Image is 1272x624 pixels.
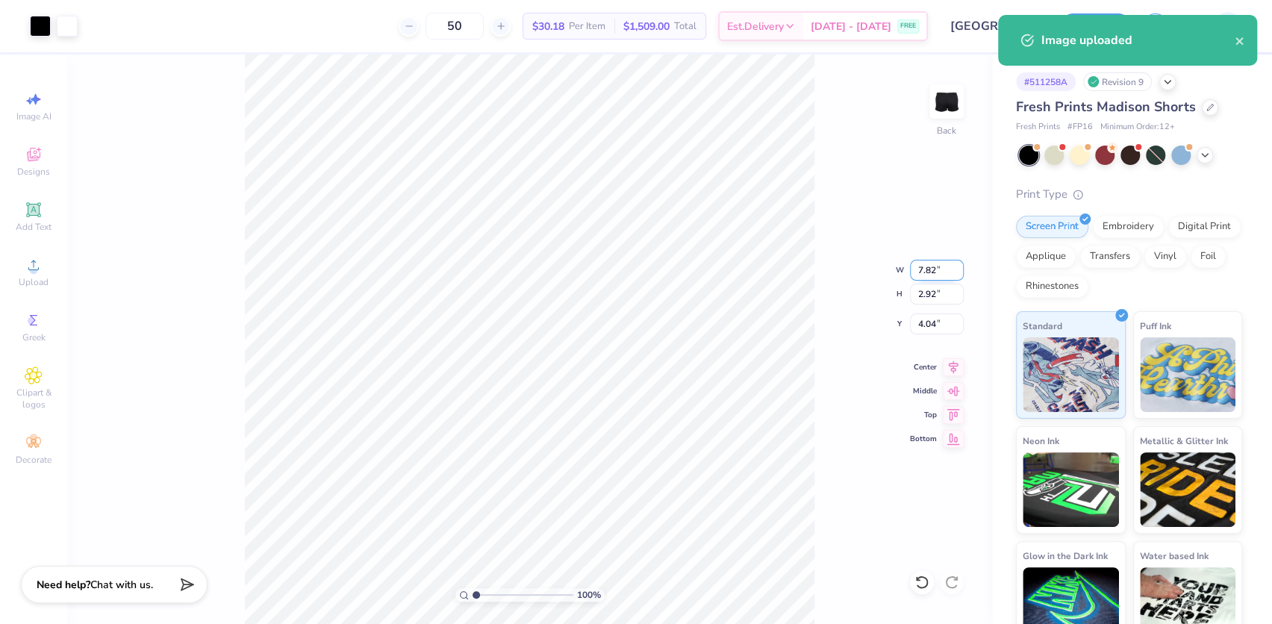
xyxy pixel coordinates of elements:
span: Fresh Prints [1016,121,1060,134]
div: Print Type [1016,186,1242,203]
span: [DATE] - [DATE] [811,19,891,34]
span: Metallic & Glitter Ink [1140,433,1228,449]
span: Top [910,410,937,420]
span: Neon Ink [1023,433,1059,449]
span: Glow in the Dark Ink [1023,548,1108,564]
img: Back [932,87,961,116]
div: Embroidery [1093,216,1164,238]
span: Image AI [16,110,52,122]
div: Foil [1191,246,1226,268]
div: Revision 9 [1083,72,1152,91]
span: Bottom [910,434,937,444]
span: Decorate [16,454,52,466]
span: $1,509.00 [623,19,670,34]
span: 100 % [577,588,601,602]
span: Fresh Prints Madison Shorts [1016,98,1196,116]
div: Screen Print [1016,216,1088,238]
span: Water based Ink [1140,548,1209,564]
span: Greek [22,331,46,343]
div: Digital Print [1168,216,1241,238]
span: Upload [19,276,49,288]
button: close [1235,31,1245,49]
div: Back [937,124,956,137]
div: Vinyl [1144,246,1186,268]
span: # FP16 [1067,121,1093,134]
span: Minimum Order: 12 + [1100,121,1175,134]
div: Image uploaded [1041,31,1235,49]
div: Applique [1016,246,1076,268]
span: Designs [17,166,50,178]
img: Standard [1023,337,1119,412]
span: Per Item [569,19,605,34]
span: Est. Delivery [727,19,784,34]
img: Metallic & Glitter Ink [1140,452,1236,527]
span: Add Text [16,221,52,233]
span: Middle [910,386,937,396]
input: – – [425,13,484,40]
span: Center [910,362,937,372]
strong: Need help? [37,578,90,592]
div: Rhinestones [1016,275,1088,298]
span: Total [674,19,696,34]
div: Transfers [1080,246,1140,268]
span: $30.18 [532,19,564,34]
span: FREE [900,21,916,31]
img: Puff Ink [1140,337,1236,412]
span: Puff Ink [1140,318,1171,334]
span: Standard [1023,318,1062,334]
input: Untitled Design [939,11,1049,41]
img: Neon Ink [1023,452,1119,527]
span: Chat with us. [90,578,153,592]
div: # 511258A [1016,72,1076,91]
span: Clipart & logos [7,387,60,411]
